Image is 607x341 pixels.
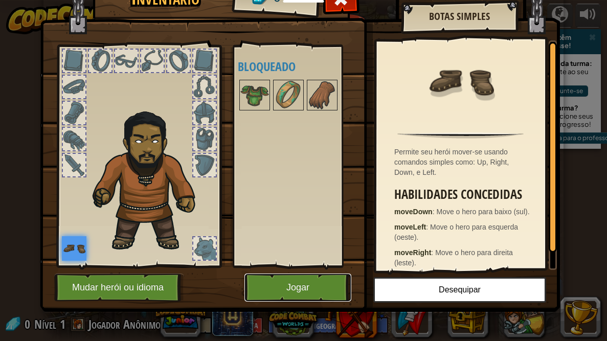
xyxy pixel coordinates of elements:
h2: Botas Simples [411,11,507,22]
img: portrait.png [62,236,86,261]
img: portrait.png [240,81,269,109]
span: Move o hero para baixo (sul). [436,208,529,216]
div: Permite seu herói mover-se usando comandos simples como: Up, Right, Down, e Left. [394,147,532,177]
img: duelist_hair.png [87,104,213,253]
img: portrait.png [308,81,336,109]
span: : [431,248,435,257]
img: portrait.png [274,81,303,109]
h3: Habilidades Concedidas [394,188,532,201]
strong: moveDown [394,208,433,216]
span: Move o hero para direita (leste). [394,248,513,267]
button: Jogar [244,274,351,302]
h4: Bloqueado [238,60,358,73]
strong: moveLeft [394,223,426,231]
span: Move o hero para esquerda (oeste). [394,223,518,241]
button: Desequipar [373,277,546,303]
button: Mudar herói ou idioma [54,274,184,302]
span: : [433,208,437,216]
strong: moveRight [394,248,431,257]
span: : [426,223,430,231]
img: hr.png [397,132,524,139]
img: portrait.png [428,48,494,115]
